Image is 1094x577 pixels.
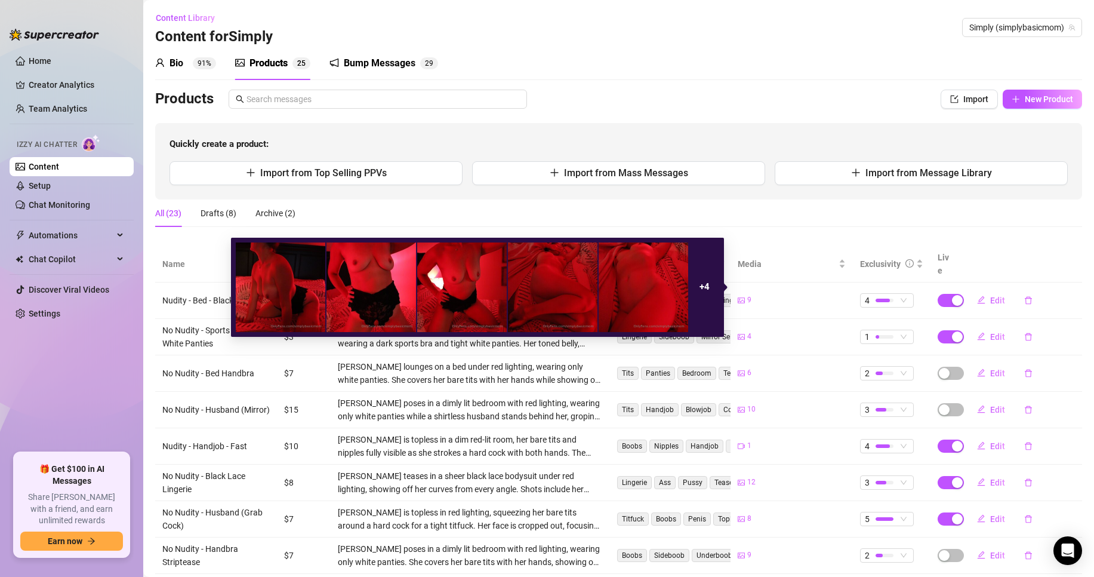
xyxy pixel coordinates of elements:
span: Media [738,257,836,271]
strong: + 4 [699,281,710,292]
span: 2 [425,59,429,67]
td: $7 [277,501,331,538]
span: delete [1024,369,1033,377]
span: Edit [990,441,1005,451]
span: 9 [747,550,751,561]
a: Creator Analytics [29,75,124,94]
span: 2 [865,367,870,380]
span: 1 [747,440,751,452]
span: user [155,58,165,67]
span: Tease [710,476,738,489]
span: 2 [297,59,301,67]
div: [PERSON_NAME] poses in a dimly lit bedroom with red lighting, wearing only white panties while a ... [338,397,602,423]
span: 9 [747,294,751,306]
button: Edit [967,546,1015,565]
td: Nudity - Bed - Black Lace [155,283,277,319]
span: Sideboob [649,549,689,562]
button: delete [1015,510,1042,529]
span: import [950,95,959,103]
span: notification [329,58,339,67]
div: [PERSON_NAME] is topless in red lighting, squeezing her bare tits around a hard cock for a tight ... [338,506,602,532]
th: Media [731,246,852,283]
div: Archive (2) [255,207,295,220]
span: 2 [865,549,870,562]
span: Pussy [678,476,707,489]
div: Open Intercom Messenger [1053,536,1082,565]
a: Team Analytics [29,104,87,113]
span: edit [977,441,985,450]
span: Handjob [686,440,723,453]
span: Simply (simplybasicmom) [969,19,1075,36]
span: 4 [865,294,870,307]
span: Nipples [649,440,683,453]
span: Tits [617,403,639,416]
button: delete [1015,291,1042,310]
span: team [1068,24,1075,31]
span: picture [738,297,745,304]
span: Topless [713,512,747,526]
span: delete [1024,442,1033,450]
img: media [599,243,688,332]
th: Name [155,246,277,283]
span: 6 [747,367,751,379]
span: delete [1024,296,1033,305]
span: Topless [726,440,760,453]
div: [PERSON_NAME] poses in a dimly lit bedroom with red lighting, wearing only white panties. She cov... [338,542,602,569]
td: No Nudity - Husband (Mirror) [155,392,277,428]
button: Import from Message Library [775,161,1068,185]
span: delete [1024,551,1033,560]
span: edit [977,551,985,559]
h3: Content for Simply [155,27,273,47]
span: delete [1024,515,1033,523]
strong: Quickly create a product: [170,139,269,149]
button: Import from Top Selling PPVs [170,161,463,185]
span: Boobs [617,549,647,562]
td: $7 [277,538,331,574]
span: Boobs [617,440,647,453]
sup: 25 [292,57,310,69]
span: plus [851,168,861,177]
td: No Nudity - Black Lace Lingerie [155,465,277,501]
div: Bio [170,56,183,70]
span: 4 [747,331,751,342]
span: arrow-right [87,537,95,545]
span: 9 [429,59,433,67]
td: Nudity - Handjob - Fast [155,428,277,465]
span: picture [235,58,245,67]
span: picture [738,479,745,486]
span: delete [1024,478,1033,487]
div: [PERSON_NAME] is topless in a dim red-lit room, her bare tits and nipples fully visible as she st... [338,433,602,459]
span: Import [963,94,988,104]
span: Handjob [641,403,679,416]
span: picture [738,515,745,523]
span: picture [738,406,745,413]
button: Earn nowarrow-right [20,532,123,551]
span: video-camera [738,443,745,450]
span: Edit [990,332,1005,342]
td: $7 [277,355,331,392]
button: Edit [967,327,1015,346]
span: Edit [990,296,1005,305]
span: Boobs [651,512,681,526]
button: Edit [967,473,1015,492]
button: Edit [967,291,1015,310]
th: Live [930,246,960,283]
td: $8 [277,465,331,501]
button: Content Library [155,8,224,27]
span: picture [738,333,745,340]
td: No Nudity - Husband (Grab Cock) [155,501,277,538]
span: Import from Top Selling PPVs [260,167,387,179]
button: New Product [1003,90,1082,109]
a: Content [29,162,59,171]
span: New Product [1025,94,1073,104]
td: $15 [277,392,331,428]
img: media [508,243,597,332]
input: Search messages [246,93,520,106]
a: Discover Viral Videos [29,285,109,294]
span: Edit [990,478,1005,487]
div: Exclusivity [860,257,901,271]
td: No Nudity - Handbra Striptease [155,538,277,574]
span: edit [977,514,985,523]
sup: 91% [193,57,216,69]
button: Edit [967,510,1015,529]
